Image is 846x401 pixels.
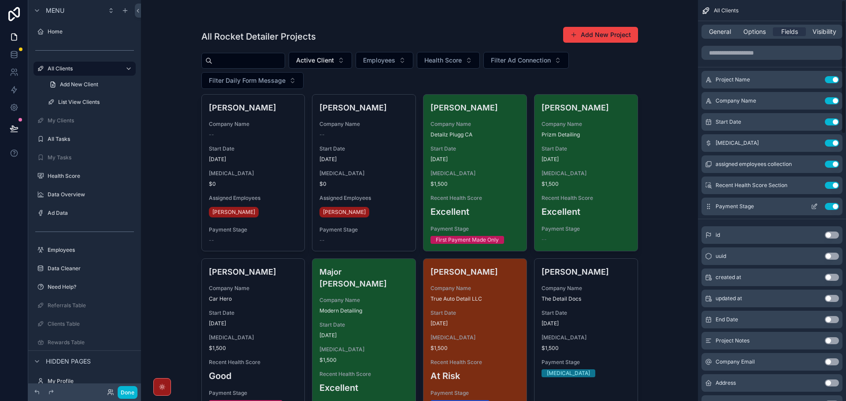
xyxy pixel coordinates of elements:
[714,7,738,14] span: All Clients
[33,114,136,128] a: My Clients
[709,27,731,36] span: General
[48,378,134,385] label: My Profile
[33,374,136,388] a: My Profile
[44,77,136,92] a: Add New Client
[716,161,792,168] span: assigned employees collection
[44,95,136,109] a: List View Clients
[48,283,134,291] label: Need Help?
[716,253,726,260] span: uuid
[716,118,741,125] span: Start Date
[716,274,741,281] span: created at
[48,246,134,254] label: Employees
[716,379,736,386] span: Address
[33,169,136,183] a: Health Score
[716,140,759,147] span: [MEDICAL_DATA]
[48,117,134,124] label: My Clients
[813,27,836,36] span: Visibility
[48,339,134,346] label: Rewards Table
[33,317,136,331] a: Clients Table
[33,188,136,202] a: Data Overview
[118,386,137,399] button: Done
[716,232,720,239] span: id
[33,298,136,313] a: Referrals Table
[60,81,98,88] span: Add New Client
[33,151,136,165] a: My Tasks
[33,335,136,349] a: Rewards Table
[716,182,787,189] span: Recent Health Score Section
[716,337,750,344] span: Project Notes
[48,210,134,217] label: Ad Data
[46,6,64,15] span: Menu
[48,265,134,272] label: Data Cleaner
[33,280,136,294] a: Need Help?
[48,154,134,161] label: My Tasks
[33,62,136,76] a: All Clients
[716,203,754,210] span: Payment Stage
[48,136,134,143] label: All Tasks
[48,173,134,180] label: Health Score
[48,28,134,35] label: Home
[33,132,136,146] a: All Tasks
[46,357,91,366] span: Hidden pages
[48,65,118,72] label: All Clients
[58,99,134,106] label: List View Clients
[716,295,742,302] span: updated at
[33,25,136,39] a: Home
[33,243,136,257] a: Employees
[743,27,766,36] span: Options
[781,27,798,36] span: Fields
[48,302,134,309] label: Referrals Table
[33,261,136,276] a: Data Cleaner
[716,316,738,323] span: End Date
[716,76,750,83] span: Project Name
[48,191,134,198] label: Data Overview
[716,358,755,365] span: Company Email
[48,320,134,327] label: Clients Table
[33,206,136,220] a: Ad Data
[716,97,756,104] span: Company Name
